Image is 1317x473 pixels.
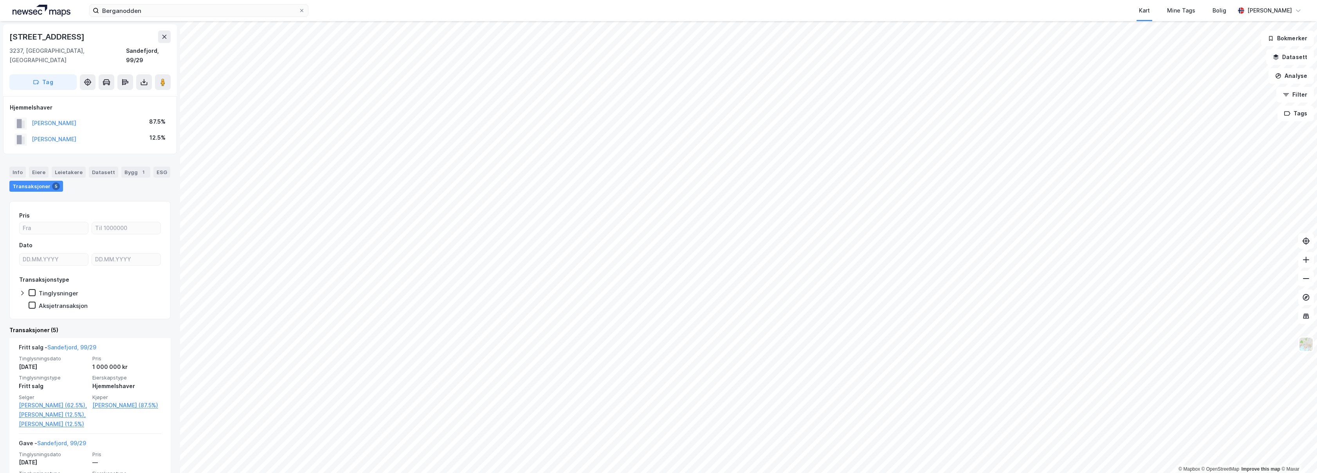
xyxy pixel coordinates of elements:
[19,343,96,355] div: Fritt salg -
[1278,435,1317,473] div: Kontrollprogram for chat
[1278,435,1317,473] iframe: Chat Widget
[39,290,78,297] div: Tinglysninger
[19,362,88,372] div: [DATE]
[47,344,96,351] a: Sandefjord, 99/29
[19,381,88,391] div: Fritt salg
[20,222,88,234] input: Fra
[1277,106,1314,121] button: Tags
[92,222,160,234] input: Til 1000000
[1299,337,1313,352] img: Z
[1202,466,1240,472] a: OpenStreetMap
[121,167,150,178] div: Bygg
[39,302,88,309] div: Aksjetransaksjon
[19,241,32,250] div: Dato
[1247,6,1292,15] div: [PERSON_NAME]
[92,394,161,401] span: Kjøper
[9,181,63,192] div: Transaksjoner
[89,167,118,178] div: Datasett
[92,355,161,362] span: Pris
[149,117,166,126] div: 87.5%
[1266,49,1314,65] button: Datasett
[19,410,88,419] a: [PERSON_NAME] (12.5%),
[92,362,161,372] div: 1 000 000 kr
[1241,466,1280,472] a: Improve this map
[92,451,161,458] span: Pris
[1178,466,1200,472] a: Mapbox
[52,167,86,178] div: Leietakere
[37,440,86,446] a: Sandefjord, 99/29
[9,167,26,178] div: Info
[92,401,161,410] a: [PERSON_NAME] (87.5%)
[9,326,171,335] div: Transaksjoner (5)
[9,31,86,43] div: [STREET_ADDRESS]
[19,451,88,458] span: Tinglysningsdato
[1276,87,1314,103] button: Filter
[1261,31,1314,46] button: Bokmerker
[126,46,171,65] div: Sandefjord, 99/29
[1139,6,1150,15] div: Kart
[92,381,161,391] div: Hjemmelshaver
[19,275,69,284] div: Transaksjonstype
[20,254,88,265] input: DD.MM.YYYY
[19,439,86,451] div: Gave -
[9,46,126,65] div: 3237, [GEOGRAPHIC_DATA], [GEOGRAPHIC_DATA]
[92,374,161,381] span: Eierskapstype
[19,394,88,401] span: Selger
[13,5,70,16] img: logo.a4113a55bc3d86da70a041830d287a7e.svg
[1167,6,1195,15] div: Mine Tags
[92,458,161,467] div: —
[10,103,170,112] div: Hjemmelshaver
[99,5,299,16] input: Søk på adresse, matrikkel, gårdeiere, leietakere eller personer
[29,167,49,178] div: Eiere
[153,167,170,178] div: ESG
[1268,68,1314,84] button: Analyse
[19,419,88,429] a: [PERSON_NAME] (12.5%)
[9,74,77,90] button: Tag
[19,211,30,220] div: Pris
[92,254,160,265] input: DD.MM.YYYY
[52,182,60,190] div: 5
[19,355,88,362] span: Tinglysningsdato
[150,133,166,142] div: 12.5%
[19,401,88,410] a: [PERSON_NAME] (62.5%),
[1213,6,1226,15] div: Bolig
[19,374,88,381] span: Tinglysningstype
[19,458,88,467] div: [DATE]
[139,168,147,176] div: 1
